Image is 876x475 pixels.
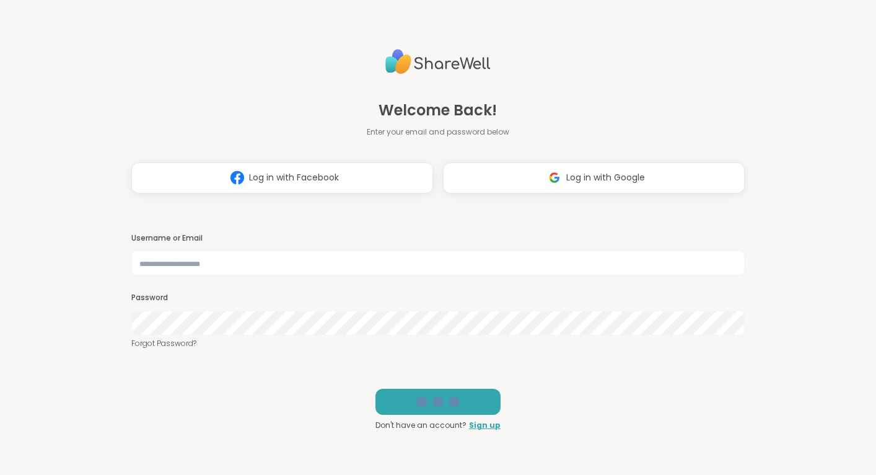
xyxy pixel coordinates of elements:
img: ShareWell Logo [385,44,491,79]
span: Enter your email and password below [367,127,509,138]
h3: Password [131,293,745,303]
span: Welcome Back! [379,99,497,122]
a: Sign up [469,420,501,431]
span: Don't have an account? [375,420,466,431]
a: Forgot Password? [131,338,745,349]
h3: Username or Email [131,233,745,244]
